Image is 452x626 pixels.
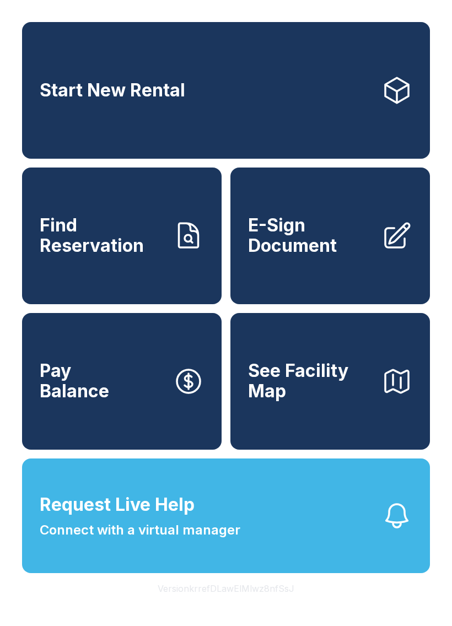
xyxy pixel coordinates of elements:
a: E-Sign Document [230,168,430,304]
span: E-Sign Document [248,215,373,256]
button: VersionkrrefDLawElMlwz8nfSsJ [149,573,303,604]
span: Start New Rental [40,80,185,101]
span: Request Live Help [40,492,195,518]
span: Connect with a virtual manager [40,520,240,540]
button: See Facility Map [230,313,430,450]
a: Find Reservation [22,168,222,304]
span: Find Reservation [40,215,164,256]
button: PayBalance [22,313,222,450]
span: See Facility Map [248,361,373,401]
button: Request Live HelpConnect with a virtual manager [22,458,430,573]
span: Pay Balance [40,361,109,401]
a: Start New Rental [22,22,430,159]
